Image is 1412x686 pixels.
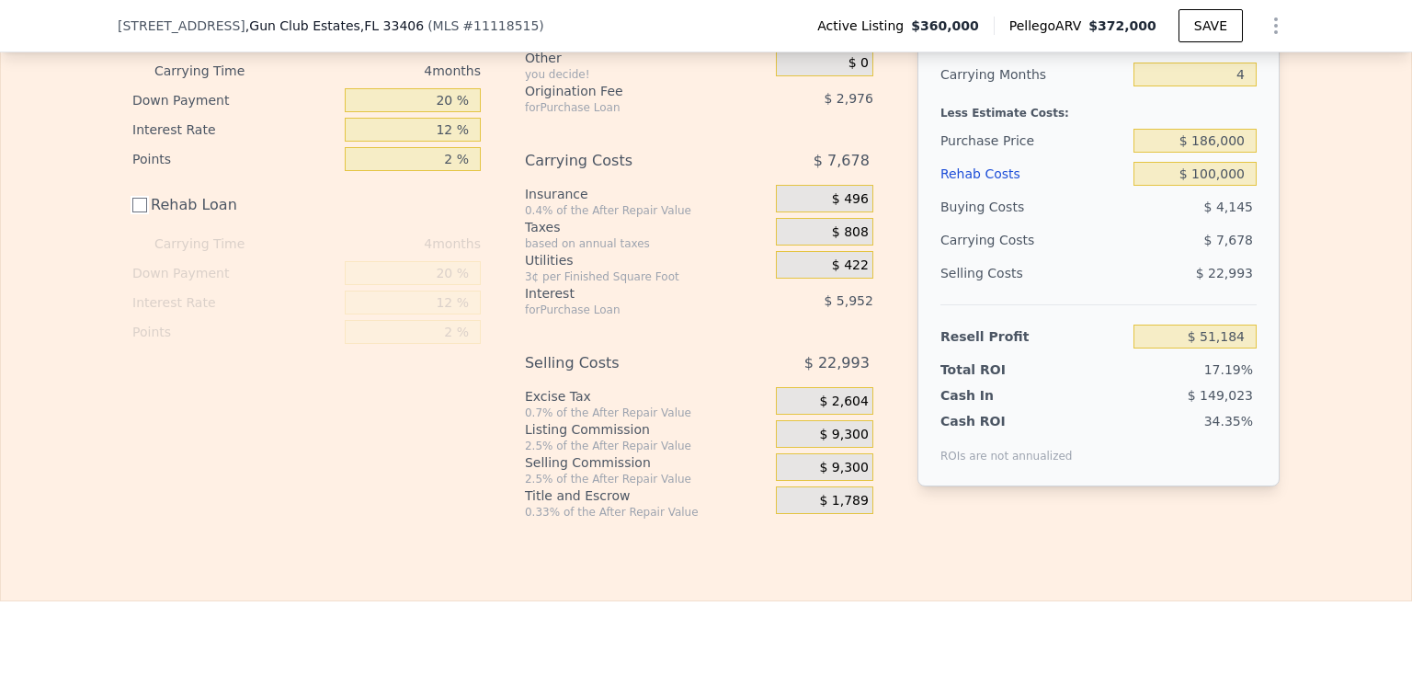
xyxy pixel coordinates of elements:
[525,347,730,380] div: Selling Costs
[525,67,769,82] div: you decide!
[525,203,769,218] div: 0.4% of the After Repair Value
[817,17,911,35] span: Active Listing
[940,58,1126,91] div: Carrying Months
[132,144,337,174] div: Points
[154,56,274,86] div: Carrying Time
[281,229,481,258] div: 4 months
[427,17,544,35] div: ( )
[1204,233,1253,247] span: $ 7,678
[940,386,1055,405] div: Cash In
[525,303,730,317] div: for Purchase Loan
[132,258,337,288] div: Down Payment
[1179,9,1243,42] button: SAVE
[525,144,730,177] div: Carrying Costs
[433,18,460,33] span: MLS
[525,100,730,115] div: for Purchase Loan
[940,91,1257,124] div: Less Estimate Costs:
[832,257,869,274] span: $ 422
[525,82,730,100] div: Origination Fee
[525,420,769,439] div: Listing Commission
[245,17,424,35] span: , Gun Club Estates
[1204,200,1253,214] span: $ 4,145
[824,91,872,106] span: $ 2,976
[525,236,769,251] div: based on annual taxes
[132,198,147,212] input: Rehab Loan
[525,218,769,236] div: Taxes
[1204,362,1253,377] span: 17.19%
[525,486,769,505] div: Title and Escrow
[832,224,869,241] span: $ 808
[132,189,337,222] label: Rehab Loan
[1258,7,1294,44] button: Show Options
[132,115,337,144] div: Interest Rate
[940,157,1126,190] div: Rehab Costs
[940,124,1126,157] div: Purchase Price
[940,257,1126,290] div: Selling Costs
[525,439,769,453] div: 2.5% of the After Repair Value
[819,493,868,509] span: $ 1,789
[525,505,769,520] div: 0.33% of the After Repair Value
[525,453,769,472] div: Selling Commission
[462,18,539,33] span: # 11118515
[819,427,868,443] span: $ 9,300
[360,18,424,33] span: , FL 33406
[1196,266,1253,280] span: $ 22,993
[1088,18,1156,33] span: $372,000
[1204,414,1253,429] span: 34.35%
[525,251,769,269] div: Utilities
[911,17,979,35] span: $360,000
[848,55,869,72] span: $ 0
[804,347,870,380] span: $ 22,993
[525,284,730,303] div: Interest
[832,191,869,208] span: $ 496
[824,293,872,308] span: $ 5,952
[281,56,481,86] div: 4 months
[940,412,1073,430] div: Cash ROI
[132,317,337,347] div: Points
[132,288,337,317] div: Interest Rate
[525,406,769,420] div: 0.7% of the After Repair Value
[525,269,769,284] div: 3¢ per Finished Square Foot
[1009,17,1089,35] span: Pellego ARV
[940,223,1055,257] div: Carrying Costs
[940,190,1126,223] div: Buying Costs
[819,394,868,410] span: $ 2,604
[132,86,337,115] div: Down Payment
[525,472,769,486] div: 2.5% of the After Repair Value
[814,144,870,177] span: $ 7,678
[525,387,769,406] div: Excise Tax
[154,229,274,258] div: Carrying Time
[1188,388,1253,403] span: $ 149,023
[940,360,1055,379] div: Total ROI
[940,320,1126,353] div: Resell Profit
[940,430,1073,463] div: ROIs are not annualized
[118,17,245,35] span: [STREET_ADDRESS]
[525,49,769,67] div: Other
[819,460,868,476] span: $ 9,300
[525,185,769,203] div: Insurance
